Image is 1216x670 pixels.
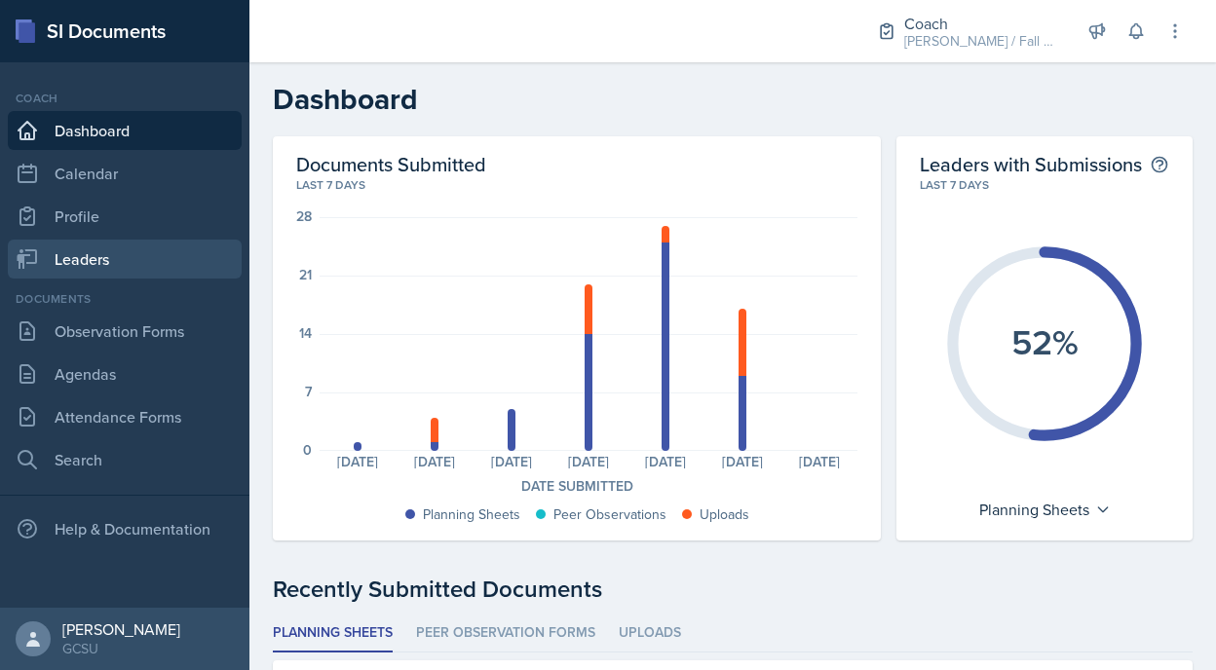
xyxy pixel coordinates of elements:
div: Recently Submitted Documents [273,572,1193,607]
div: [PERSON_NAME] / Fall 2025 [904,31,1060,52]
div: 21 [299,268,312,281]
div: [DATE] [703,455,780,468]
h2: Dashboard [273,82,1193,117]
div: Date Submitted [296,476,857,497]
a: Profile [8,197,242,236]
div: Planning Sheets [423,504,520,525]
div: 7 [305,385,312,398]
div: Peer Observations [553,504,666,525]
h2: Leaders with Submissions [920,152,1142,176]
div: [DATE] [627,455,703,468]
div: Last 7 days [296,176,857,194]
div: GCSU [62,639,180,658]
div: Help & Documentation [8,509,242,548]
div: Last 7 days [920,176,1169,194]
li: Uploads [619,614,681,652]
div: Coach [904,12,1060,35]
a: Observation Forms [8,312,242,351]
a: Agendas [8,354,242,393]
li: Peer Observation Forms [416,614,595,652]
a: Calendar [8,154,242,193]
a: Leaders [8,240,242,279]
text: 52% [1011,316,1079,367]
li: Planning Sheets [273,614,393,652]
div: 28 [296,209,312,223]
div: [DATE] [397,455,474,468]
a: Attendance Forms [8,397,242,436]
div: [PERSON_NAME] [62,619,180,639]
div: Uploads [700,504,749,525]
div: 14 [299,326,312,340]
div: Coach [8,90,242,107]
div: [DATE] [474,455,551,468]
a: Search [8,440,242,479]
div: [DATE] [551,455,627,468]
div: [DATE] [320,455,397,468]
div: [DATE] [780,455,857,468]
div: Planning Sheets [969,494,1121,525]
h2: Documents Submitted [296,152,857,176]
div: 0 [303,443,312,457]
a: Dashboard [8,111,242,150]
div: Documents [8,290,242,308]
